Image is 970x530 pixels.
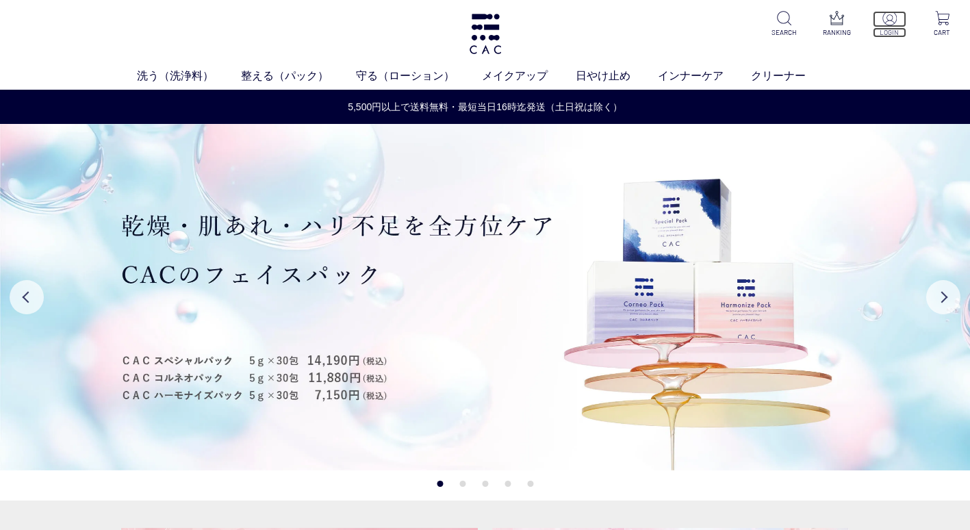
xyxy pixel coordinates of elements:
[468,14,503,54] img: logo
[527,481,533,487] button: 5 of 5
[926,27,959,38] p: CART
[505,481,511,487] button: 4 of 5
[437,481,443,487] button: 1 of 5
[459,481,465,487] button: 2 of 5
[482,481,488,487] button: 3 of 5
[137,68,241,84] a: 洗う（洗浄料）
[820,11,854,38] a: RANKING
[751,68,833,84] a: クリーナー
[482,68,575,84] a: メイクアップ
[767,27,801,38] p: SEARCH
[10,280,44,314] button: Previous
[873,11,906,38] a: LOGIN
[241,68,356,84] a: 整える（パック）
[926,280,960,314] button: Next
[873,27,906,38] p: LOGIN
[767,11,801,38] a: SEARCH
[576,68,658,84] a: 日やけ止め
[1,100,969,114] a: 5,500円以上で送料無料・最短当日16時迄発送（土日祝は除く）
[658,68,751,84] a: インナーケア
[926,11,959,38] a: CART
[820,27,854,38] p: RANKING
[356,68,482,84] a: 守る（ローション）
